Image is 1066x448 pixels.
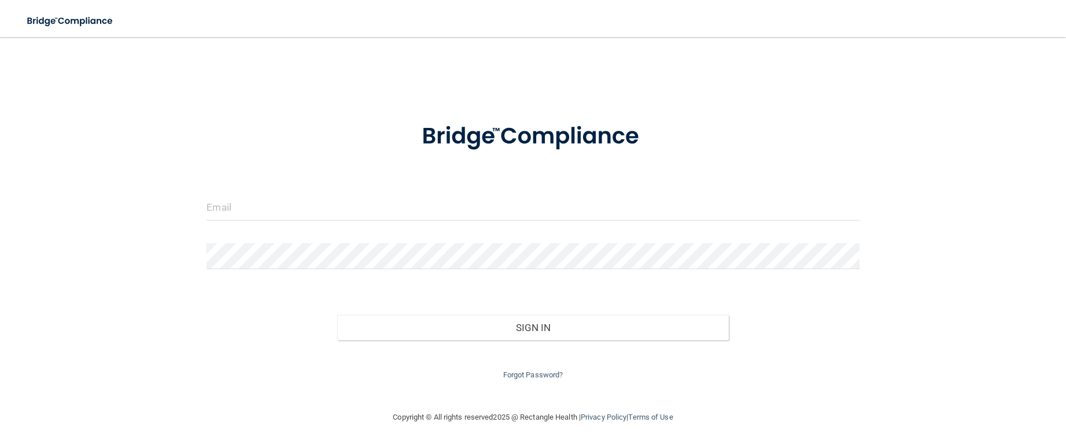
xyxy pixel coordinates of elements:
input: Email [206,194,859,221]
div: Copyright © All rights reserved 2025 @ Rectangle Health | | [322,399,744,436]
img: bridge_compliance_login_screen.278c3ca4.svg [398,107,667,167]
button: Sign In [337,315,729,340]
a: Terms of Use [628,413,673,421]
a: Privacy Policy [581,413,626,421]
a: Forgot Password? [503,370,563,379]
img: bridge_compliance_login_screen.278c3ca4.svg [17,9,124,33]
